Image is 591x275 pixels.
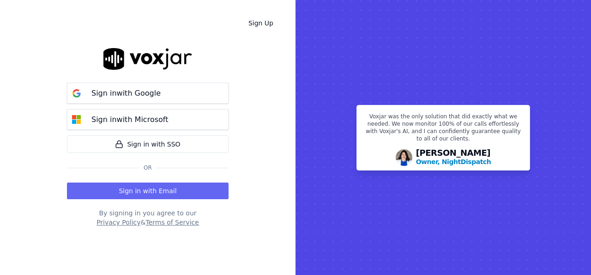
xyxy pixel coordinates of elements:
img: logo [103,48,192,70]
p: Sign in with Google [91,88,161,99]
div: By signing in you agree to our & [67,208,229,227]
img: Avatar [396,149,412,166]
p: Sign in with Microsoft [91,114,168,125]
p: Voxjar was the only solution that did exactly what we needed. We now monitor 100% of our calls ef... [362,113,524,146]
button: Sign in with Email [67,183,229,199]
img: google Sign in button [67,84,86,103]
img: microsoft Sign in button [67,110,86,129]
a: Sign in with SSO [67,135,229,153]
button: Sign inwith Microsoft [67,109,229,130]
a: Sign Up [241,15,281,31]
button: Sign inwith Google [67,83,229,104]
span: Or [140,164,156,171]
button: Terms of Service [145,218,199,227]
button: Privacy Policy [96,218,140,227]
p: Owner, NightDispatch [416,157,491,166]
div: [PERSON_NAME] [416,149,491,166]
